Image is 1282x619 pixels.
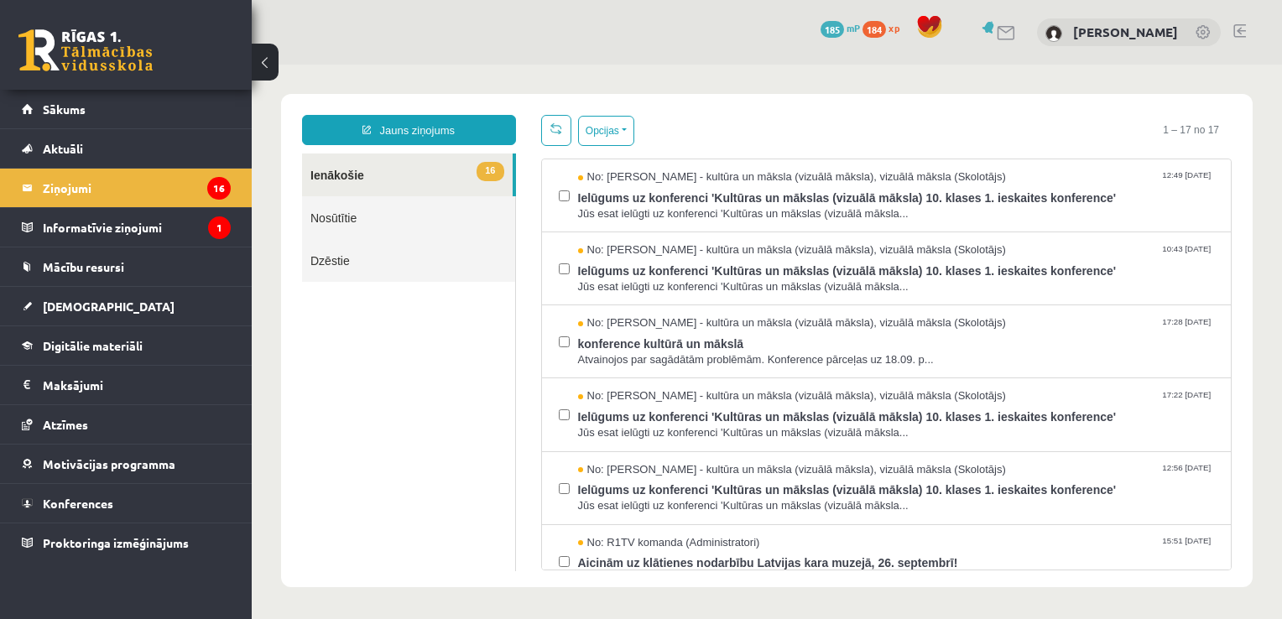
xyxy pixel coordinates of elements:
[907,178,962,190] span: 10:43 [DATE]
[22,484,231,523] a: Konferences
[43,417,88,432] span: Atzīmes
[43,456,175,471] span: Motivācijas programma
[326,398,754,414] span: No: [PERSON_NAME] - kultūra un māksla (vizuālā māksla), vizuālā māksla (Skolotājs)
[862,21,908,34] a: 184 xp
[326,105,963,157] a: No: [PERSON_NAME] - kultūra un māksla (vizuālā māksla), vizuālā māksla (Skolotājs) 12:49 [DATE] I...
[326,413,963,434] span: Ielūgums uz konferenci 'Kultūras un mākslas (vizuālā māksla) 10. klases 1. ieskaites konference'
[326,215,963,231] span: Jūs esat ielūgti uz konferenci 'Kultūras un mākslas (vizuālā māksla...
[22,169,231,207] a: Ziņojumi16
[22,326,231,365] a: Digitālie materiāli
[18,29,153,71] a: Rīgas 1. Tālmācības vidusskola
[326,471,508,486] span: No: R1TV komanda (Administratori)
[22,129,231,168] a: Aktuāli
[907,324,962,336] span: 17:22 [DATE]
[326,340,963,361] span: Ielūgums uz konferenci 'Kultūras un mākslas (vizuālā māksla) 10. klases 1. ieskaites konference'
[907,251,962,263] span: 17:28 [DATE]
[22,405,231,444] a: Atzīmes
[43,535,189,550] span: Proktoringa izmēģinājums
[43,169,231,207] legend: Ziņojumi
[22,247,231,286] a: Mācību resursi
[22,287,231,325] a: [DEMOGRAPHIC_DATA]
[326,178,754,194] span: No: [PERSON_NAME] - kultūra un māksla (vizuālā māksla), vizuālā māksla (Skolotājs)
[326,398,963,450] a: No: [PERSON_NAME] - kultūra un māksla (vizuālā māksla), vizuālā māksla (Skolotājs) 12:56 [DATE] I...
[50,50,264,81] a: Jauns ziņojums
[22,90,231,128] a: Sākums
[50,132,263,174] a: Nosūtītie
[899,50,980,81] span: 1 – 17 no 17
[326,251,963,303] a: No: [PERSON_NAME] - kultūra un māksla (vizuālā māksla), vizuālā māksla (Skolotājs) 17:28 [DATE] k...
[1045,25,1062,42] img: Timurs Šutenko
[821,21,844,38] span: 185
[22,523,231,562] a: Proktoringa izmēģinājums
[326,486,963,507] span: Aicinām uz klātienes nodarbību Latvijas kara muzejā, 26. septembrī!
[22,208,231,247] a: Informatīvie ziņojumi1
[50,89,261,132] a: 16Ienākošie
[907,105,962,117] span: 12:49 [DATE]
[225,97,252,117] span: 16
[43,259,124,274] span: Mācību resursi
[22,445,231,483] a: Motivācijas programma
[326,434,963,450] span: Jūs esat ielūgti uz konferenci 'Kultūras un mākslas (vizuālā māksla...
[207,177,231,200] i: 16
[43,299,175,314] span: [DEMOGRAPHIC_DATA]
[50,174,263,217] a: Dzēstie
[326,251,754,267] span: No: [PERSON_NAME] - kultūra un māksla (vizuālā māksla), vizuālā māksla (Skolotājs)
[22,366,231,404] a: Maksājumi
[43,496,113,511] span: Konferences
[847,21,860,34] span: mP
[326,51,383,81] button: Opcijas
[326,194,963,215] span: Ielūgums uz konferenci 'Kultūras un mākslas (vizuālā māksla) 10. klases 1. ieskaites konference'
[326,267,963,288] span: konference kultūrā un mākslā
[1073,23,1178,40] a: [PERSON_NAME]
[326,324,963,376] a: No: [PERSON_NAME] - kultūra un māksla (vizuālā māksla), vizuālā māksla (Skolotājs) 17:22 [DATE] I...
[43,101,86,117] span: Sākums
[326,324,754,340] span: No: [PERSON_NAME] - kultūra un māksla (vizuālā māksla), vizuālā māksla (Skolotājs)
[326,471,963,523] a: No: R1TV komanda (Administratori) 15:51 [DATE] Aicinām uz klātienes nodarbību Latvijas kara muzej...
[326,142,963,158] span: Jūs esat ielūgti uz konferenci 'Kultūras un mākslas (vizuālā māksla...
[43,366,231,404] legend: Maksājumi
[907,471,962,483] span: 15:51 [DATE]
[862,21,886,38] span: 184
[43,141,83,156] span: Aktuāli
[208,216,231,239] i: 1
[821,21,860,34] a: 185 mP
[889,21,899,34] span: xp
[43,208,231,247] legend: Informatīvie ziņojumi
[326,105,754,121] span: No: [PERSON_NAME] - kultūra un māksla (vizuālā māksla), vizuālā māksla (Skolotājs)
[326,121,963,142] span: Ielūgums uz konferenci 'Kultūras un mākslas (vizuālā māksla) 10. klases 1. ieskaites konference'
[326,288,963,304] span: Atvainojos par sagādātām problēmām. Konference pārceļas uz 18.09. p...
[326,361,963,377] span: Jūs esat ielūgti uz konferenci 'Kultūras un mākslas (vizuālā māksla...
[326,178,963,230] a: No: [PERSON_NAME] - kultūra un māksla (vizuālā māksla), vizuālā māksla (Skolotājs) 10:43 [DATE] I...
[43,338,143,353] span: Digitālie materiāli
[907,398,962,410] span: 12:56 [DATE]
